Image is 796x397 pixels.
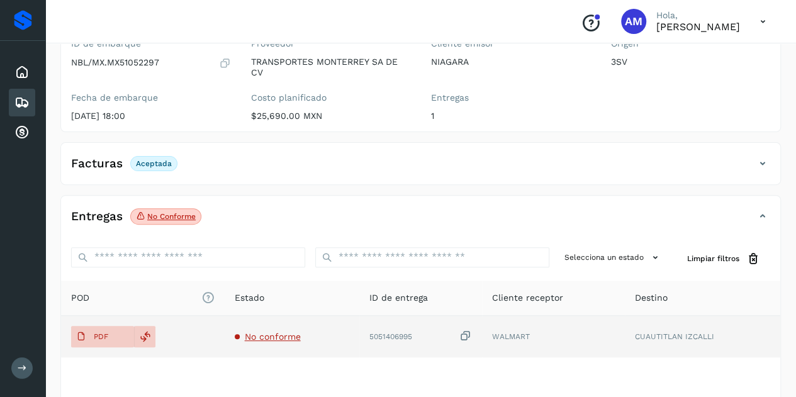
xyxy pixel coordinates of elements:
[94,332,108,341] p: PDF
[71,111,231,121] p: [DATE] 18:00
[251,92,411,103] label: Costo planificado
[251,38,411,49] label: Proveedor
[9,59,35,86] div: Inicio
[635,291,668,305] span: Destino
[61,153,780,184] div: FacturasAceptada
[71,157,123,171] h4: Facturas
[71,210,123,224] h4: Entregas
[71,326,134,347] button: PDF
[9,89,35,116] div: Embarques
[147,212,196,221] p: No conforme
[656,21,740,33] p: Angele Monserrat Manriquez Bisuett
[369,330,472,343] div: 5051406995
[134,326,155,347] div: Reemplazar POD
[369,291,428,305] span: ID de entrega
[71,38,231,49] label: ID de embarque
[235,291,264,305] span: Estado
[61,206,780,237] div: EntregasNo conforme
[482,316,625,357] td: WALMART
[431,92,591,103] label: Entregas
[245,332,301,342] span: No conforme
[431,57,591,67] p: NIAGARA
[431,111,591,121] p: 1
[71,92,231,103] label: Fecha de embarque
[136,159,172,168] p: Aceptada
[251,111,411,121] p: $25,690.00 MXN
[9,119,35,147] div: Cuentas por cobrar
[492,291,563,305] span: Cliente receptor
[687,253,739,264] span: Limpiar filtros
[610,57,770,67] p: 3SV
[625,316,780,357] td: CUAUTITLAN IZCALLI
[610,38,770,49] label: Origen
[656,10,740,21] p: Hola,
[677,247,770,271] button: Limpiar filtros
[71,57,159,68] p: NBL/MX.MX51052297
[251,57,411,78] p: TRANSPORTES MONTERREY SA DE CV
[559,247,667,268] button: Selecciona un estado
[71,291,215,305] span: POD
[431,38,591,49] label: Cliente emisor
